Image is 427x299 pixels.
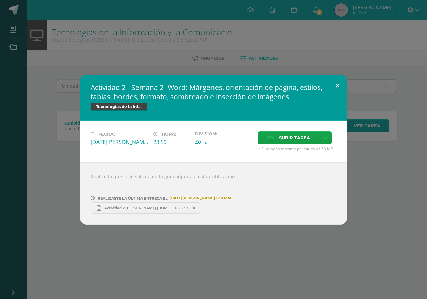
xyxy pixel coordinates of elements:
[98,196,168,201] span: REALIZASTE LA ÚLTIMA ENTREGA EL
[174,205,188,210] span: 16.82KB
[195,131,253,136] label: División:
[91,202,200,214] a: Actividad 2 [PERSON_NAME] [DOMAIN_NAME] bio.docx 16.82KB
[91,138,148,146] div: [DATE][PERSON_NAME]
[258,146,336,152] span: * El tamaño máximo permitido es 50 MB
[98,132,115,137] span: Fecha:
[153,138,190,146] div: 23:59
[328,75,347,97] button: Close (Esc)
[91,103,147,111] span: Tecnologías de la Información y la Comunicación I
[195,138,253,145] div: Zona
[101,205,174,210] span: Actividad 2 [PERSON_NAME] [DOMAIN_NAME] bio.docx
[279,132,310,144] span: Subir tarea
[91,83,336,101] h2: Actividad 2 - Semana 2 -Word: Márgenes, orientación de página, estilos, tablas, bordes, formato, ...
[162,132,176,137] span: Hora:
[188,204,200,212] span: Remover entrega
[80,162,347,225] div: Realice lo que se le solicita en la guía adjunta a esta publicación.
